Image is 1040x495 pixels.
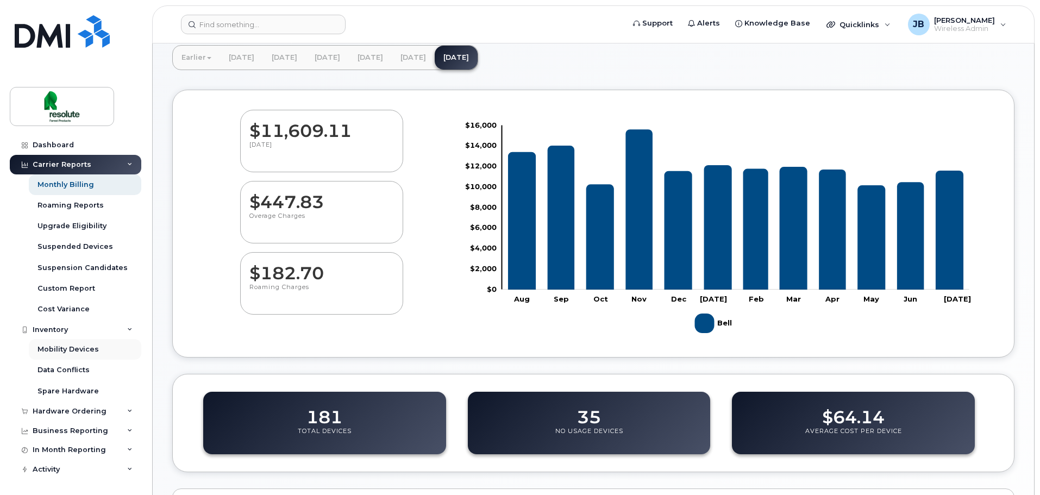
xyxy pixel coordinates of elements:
[631,294,647,303] tspan: Nov
[839,20,879,29] span: Quicklinks
[728,12,818,34] a: Knowledge Base
[249,141,394,160] p: [DATE]
[513,294,530,303] tspan: Aug
[249,212,394,231] p: Overage Charges
[508,129,963,290] g: Bell
[470,202,497,211] tspan: $8,000
[487,284,497,293] tspan: $0
[695,309,735,337] g: Bell
[904,294,917,303] tspan: Jun
[913,18,924,31] span: JB
[392,46,435,70] a: [DATE]
[680,12,728,34] a: Alerts
[465,141,497,149] tspan: $14,000
[671,294,687,303] tspan: Dec
[786,294,801,303] tspan: Mar
[306,46,349,70] a: [DATE]
[249,181,394,212] dd: $447.83
[749,294,764,303] tspan: Feb
[470,243,497,252] tspan: $4,000
[700,294,727,303] tspan: [DATE]
[900,14,1014,35] div: Junior Bibeau
[642,18,673,29] span: Support
[220,46,263,70] a: [DATE]
[934,16,995,24] span: [PERSON_NAME]
[863,294,879,303] tspan: May
[695,309,735,337] g: Legend
[555,427,623,447] p: No Usage Devices
[249,253,394,283] dd: $182.70
[697,18,720,29] span: Alerts
[822,397,885,427] dd: $64.14
[263,46,306,70] a: [DATE]
[819,14,898,35] div: Quicklinks
[805,427,902,447] p: Average Cost Per Device
[593,294,608,303] tspan: Oct
[181,15,346,34] input: Find something...
[744,18,810,29] span: Knowledge Base
[934,24,995,33] span: Wireless Admin
[249,283,394,303] p: Roaming Charges
[470,264,497,272] tspan: $2,000
[173,46,220,70] a: Earlier
[554,294,569,303] tspan: Sep
[625,12,680,34] a: Support
[435,46,478,70] a: [DATE]
[465,120,971,337] g: Chart
[825,294,839,303] tspan: Apr
[465,181,497,190] tspan: $10,000
[306,397,342,427] dd: 181
[349,46,392,70] a: [DATE]
[298,427,352,447] p: Total Devices
[465,161,497,170] tspan: $12,000
[465,120,497,129] tspan: $16,000
[577,397,601,427] dd: 35
[470,223,497,231] tspan: $6,000
[944,294,971,303] tspan: [DATE]
[249,110,394,141] dd: $11,609.11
